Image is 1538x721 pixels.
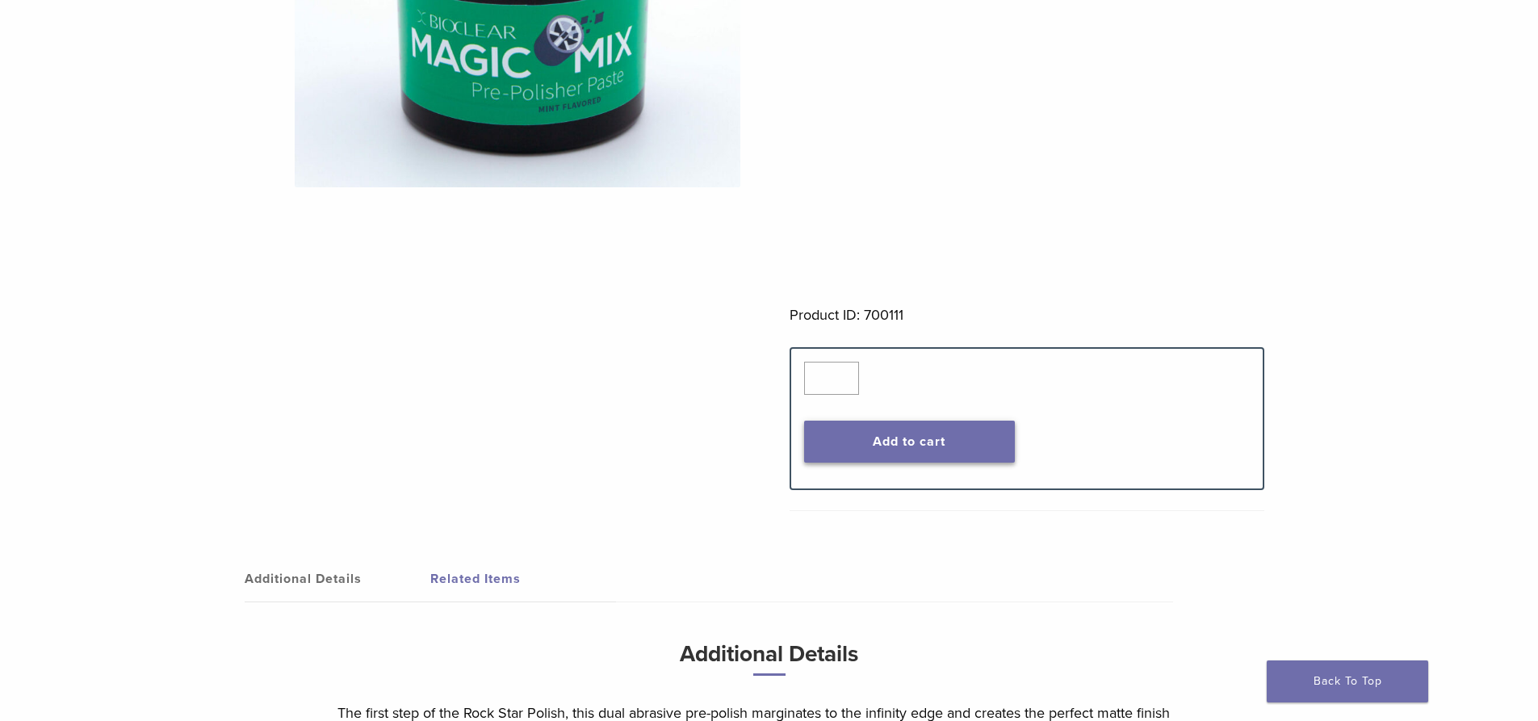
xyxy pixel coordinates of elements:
button: Add to cart [804,421,1015,463]
a: Back To Top [1267,660,1428,702]
h3: Additional Details [337,635,1201,689]
a: Additional Details [245,556,430,602]
p: Product ID: 700111 [790,303,1264,327]
a: Related Items [430,556,616,602]
iframe: YouTube video player [790,20,1242,275]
